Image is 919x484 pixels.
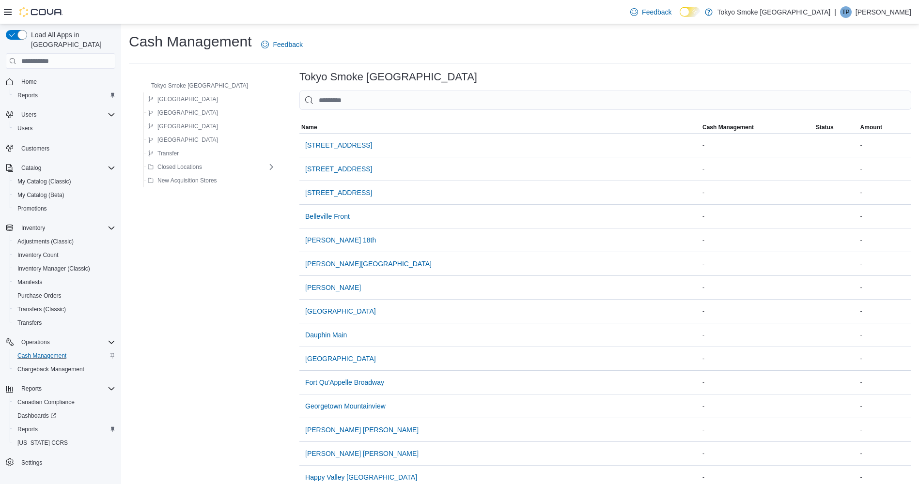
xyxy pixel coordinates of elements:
span: [GEOGRAPHIC_DATA] [157,136,218,144]
span: Adjustments (Classic) [14,236,115,247]
span: [GEOGRAPHIC_DATA] [157,122,218,130]
span: Canadian Compliance [14,396,115,408]
span: Reports [17,91,38,99]
button: Tokyo Smoke [GEOGRAPHIC_DATA] [138,80,252,91]
button: Customers [2,141,119,155]
span: [PERSON_NAME] 18th [305,235,376,245]
h1: Cash Management [129,32,251,51]
button: [GEOGRAPHIC_DATA] [144,134,222,146]
span: [GEOGRAPHIC_DATA] [157,95,218,103]
span: Manifests [14,276,115,288]
input: This is a search bar. As you type, the results lower in the page will automatically filter. [299,91,911,110]
a: Transfers (Classic) [14,303,70,315]
div: - [858,282,911,293]
a: Inventory Count [14,249,62,261]
span: Transfers [17,319,42,327]
div: - [701,234,814,246]
span: Reports [14,90,115,101]
div: - [701,305,814,317]
button: Catalog [2,161,119,175]
a: Cash Management [14,350,70,362]
button: [PERSON_NAME] 18th [301,230,380,250]
button: Name [299,121,701,133]
div: - [701,329,814,341]
button: Amount [858,121,911,133]
span: Inventory Count [17,251,59,259]
span: Cash Management [17,352,66,360]
span: My Catalog (Classic) [17,178,71,185]
div: - [701,282,814,293]
span: Users [17,109,115,121]
button: Users [17,109,40,121]
span: Customers [21,145,49,152]
span: Amount [860,123,882,131]
span: Washington CCRS [14,437,115,449]
img: Cova [19,7,63,17]
a: Settings [17,457,46,469]
p: [PERSON_NAME] [856,6,911,18]
div: - [858,400,911,412]
span: Settings [21,459,42,467]
span: Dashboards [17,412,56,420]
button: Cash Management [10,349,119,363]
a: Reports [14,90,42,101]
a: My Catalog (Beta) [14,189,68,201]
span: Promotions [14,203,115,214]
button: [PERSON_NAME] [301,278,365,297]
span: Operations [17,336,115,348]
span: Users [17,124,32,132]
span: Home [21,78,37,86]
button: Promotions [10,202,119,215]
button: Transfers [10,316,119,330]
span: Chargeback Management [14,363,115,375]
span: Inventory Manager (Classic) [14,263,115,274]
span: Cash Management [14,350,115,362]
button: Status [814,121,858,133]
button: Users [2,108,119,121]
span: Catalog [21,164,41,172]
button: [STREET_ADDRESS] [301,159,376,179]
span: Transfer [157,150,179,157]
button: Reports [2,382,119,395]
div: Tyler Perry [840,6,852,18]
span: Transfers (Classic) [14,303,115,315]
button: Georgetown Mountainview [301,396,389,416]
span: [US_STATE] CCRS [17,439,68,447]
button: Canadian Compliance [10,395,119,409]
button: Home [2,75,119,89]
a: Transfers [14,317,46,329]
div: - [701,400,814,412]
a: Chargeback Management [14,363,88,375]
span: Inventory Manager (Classic) [17,265,90,272]
button: Purchase Orders [10,289,119,302]
span: Settings [17,456,115,469]
button: My Catalog (Beta) [10,188,119,202]
span: Closed Locations [157,163,202,171]
div: - [858,448,911,459]
button: [STREET_ADDRESS] [301,136,376,155]
span: [PERSON_NAME] [305,283,361,292]
button: [GEOGRAPHIC_DATA] [144,107,222,119]
span: Happy Valley [GEOGRAPHIC_DATA] [305,472,417,482]
span: Feedback [273,40,302,49]
button: Closed Locations [144,161,206,173]
button: [GEOGRAPHIC_DATA] [301,302,380,321]
span: Cash Management [702,123,754,131]
span: Canadian Compliance [17,398,75,406]
div: - [858,139,911,151]
a: Canadian Compliance [14,396,78,408]
span: [GEOGRAPHIC_DATA] [305,354,376,363]
div: - [858,424,911,436]
span: Reports [17,425,38,433]
span: Purchase Orders [17,292,62,300]
button: Inventory [17,222,49,234]
button: [GEOGRAPHIC_DATA] [144,121,222,132]
span: [PERSON_NAME] [PERSON_NAME] [305,449,419,458]
span: [STREET_ADDRESS] [305,188,372,197]
div: - [701,163,814,175]
button: [STREET_ADDRESS] [301,183,376,202]
div: - [858,258,911,270]
button: Settings [2,455,119,469]
span: [STREET_ADDRESS] [305,140,372,150]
